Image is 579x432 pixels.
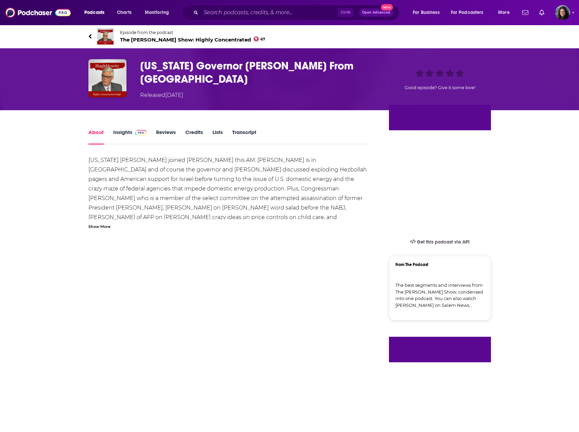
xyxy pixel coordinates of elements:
[338,8,354,17] span: Ctrl K
[156,129,176,145] a: Reviews
[117,8,132,17] span: Charts
[212,129,223,145] a: Lists
[84,8,104,17] span: Podcasts
[88,28,491,45] a: The Hugh Hewitt Show: Highly ConcentratedEpisode from the podcastThe [PERSON_NAME] Show: Highly C...
[88,155,369,251] div: [US_STATE] [PERSON_NAME] joined [PERSON_NAME] this AM. [PERSON_NAME] is in [GEOGRAPHIC_DATA] and ...
[537,7,547,18] a: Show notifications dropdown
[408,7,448,18] button: open menu
[555,5,570,20] span: Logged in as SiobhanvanWyk
[362,11,390,14] span: Open Advanced
[417,239,470,245] span: Get this podcast via API
[413,8,440,17] span: For Business
[395,282,484,309] a: The best segments and interviews from The [PERSON_NAME] Show, condensed into one podcast. You can...
[5,6,71,19] img: Podchaser - Follow, Share and Rate Podcasts
[113,129,147,145] a: InsightsPodchaser Pro
[140,7,178,18] button: open menu
[135,130,147,135] img: Podchaser Pro
[451,8,483,17] span: For Podcasters
[520,7,531,18] a: Show notifications dropdown
[201,7,338,18] input: Search podcasts, credits, & more...
[395,262,479,267] h3: From The Podcast
[381,4,393,11] span: New
[405,85,475,90] span: Good episode? Give it some love!
[232,129,256,145] a: Transcript
[97,28,114,45] img: The Hugh Hewitt Show: Highly Concentrated
[498,8,510,17] span: More
[185,129,203,145] a: Credits
[88,59,126,97] img: North Dakota Governor Doug Burgum From Israel
[260,38,265,41] span: 67
[405,234,475,250] a: Get this podcast via API
[446,7,493,18] button: open menu
[359,9,393,17] button: Open AdvancedNew
[555,5,570,20] img: User Profile
[140,59,378,86] h1: North Dakota Governor Doug Burgum From Israel
[189,5,406,20] div: Search podcasts, credits, & more...
[555,5,570,20] button: Show profile menu
[493,7,518,18] button: open menu
[88,129,104,145] a: About
[113,7,136,18] a: Charts
[80,7,113,18] button: open menu
[120,30,266,35] span: Episode from the podcast
[120,36,266,43] span: The [PERSON_NAME] Show: Highly Concentrated
[145,8,169,17] span: Monitoring
[140,91,183,99] div: Released [DATE]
